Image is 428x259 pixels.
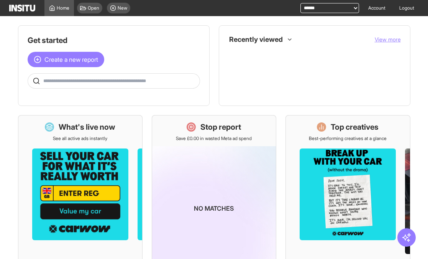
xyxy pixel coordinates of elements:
[194,204,234,213] p: No matches
[118,5,127,11] span: New
[309,135,387,142] p: Best-performing creatives at a glance
[176,135,252,142] p: Save £0.00 in wasted Meta ad spend
[28,52,104,67] button: Create a new report
[28,35,200,46] h1: Get started
[331,122,379,132] h1: Top creatives
[88,5,99,11] span: Open
[375,36,401,43] button: View more
[53,135,107,142] p: See all active ads instantly
[57,5,69,11] span: Home
[44,55,98,64] span: Create a new report
[200,122,241,132] h1: Stop report
[9,5,35,12] img: Logo
[59,122,115,132] h1: What's live now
